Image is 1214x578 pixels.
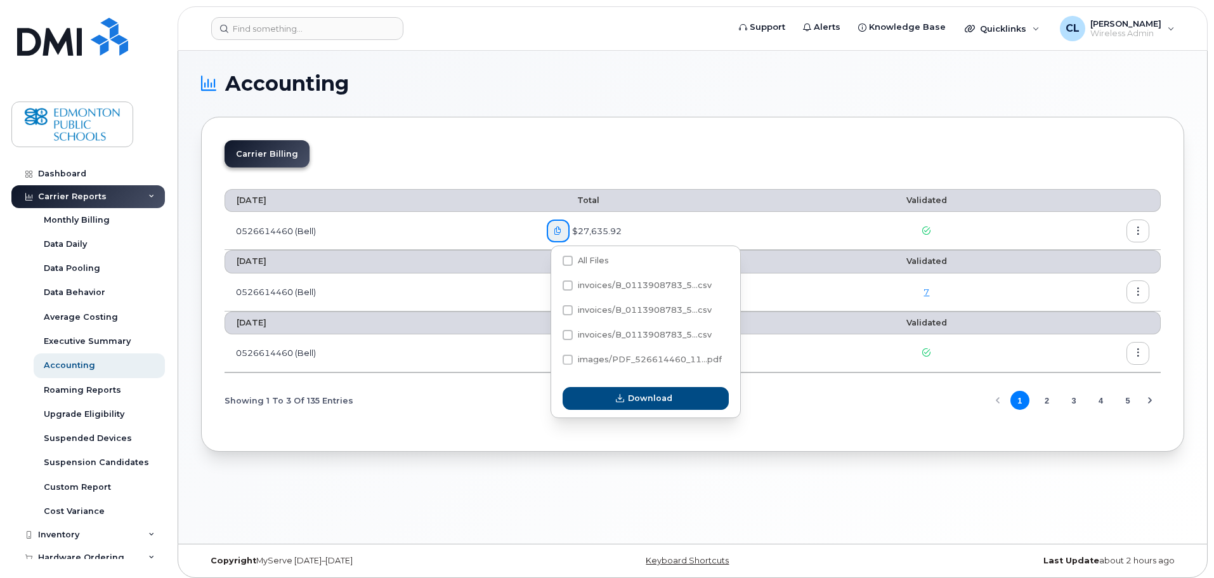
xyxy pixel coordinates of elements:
button: Page 1 [1010,391,1029,410]
button: Download [563,387,729,410]
span: invoices/B_0113908783_5...csv [578,305,712,315]
td: 0526614460 (Bell) [225,212,535,250]
span: Total [547,256,599,266]
a: 7 [924,287,929,297]
span: images/PDF_526614460_119_0000000000.pdf [563,357,722,367]
button: Page 3 [1064,391,1083,410]
div: MyServe [DATE]–[DATE] [201,556,529,566]
strong: Last Update [1043,556,1099,565]
th: Validated [831,312,1022,334]
button: Page 2 [1037,391,1056,410]
button: Next Page [1140,391,1159,410]
span: Accounting [225,74,349,93]
button: Page 5 [1118,391,1137,410]
span: $27,635.92 [570,225,622,237]
strong: Copyright [211,556,256,565]
span: invoices/B_0113908783_5...csv [578,280,712,290]
th: Validated [831,250,1022,273]
th: [DATE] [225,250,535,273]
span: invoices/B_0113908783_526614460_17082025_ACC.csv [563,283,712,292]
button: Page 4 [1092,391,1111,410]
span: invoices/B_0113908783_526614460_17082025_DTL.csv [563,332,712,342]
span: All Files [578,256,609,265]
th: [DATE] [225,189,535,212]
a: Keyboard Shortcuts [646,556,729,565]
div: about 2 hours ago [856,556,1184,566]
td: 0526614460 (Bell) [225,334,535,372]
span: Total [547,195,599,205]
span: invoices/B_0113908783_526614460_17082025_MOB.csv [563,308,712,317]
span: Download [628,392,672,404]
span: Showing 1 To 3 Of 135 Entries [225,391,353,410]
th: [DATE] [225,312,535,334]
span: images/PDF_526614460_11...pdf [578,355,722,364]
th: Validated [831,189,1022,212]
span: invoices/B_0113908783_5...csv [578,330,712,339]
td: 0526614460 (Bell) [225,273,535,312]
span: Total [547,318,599,327]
